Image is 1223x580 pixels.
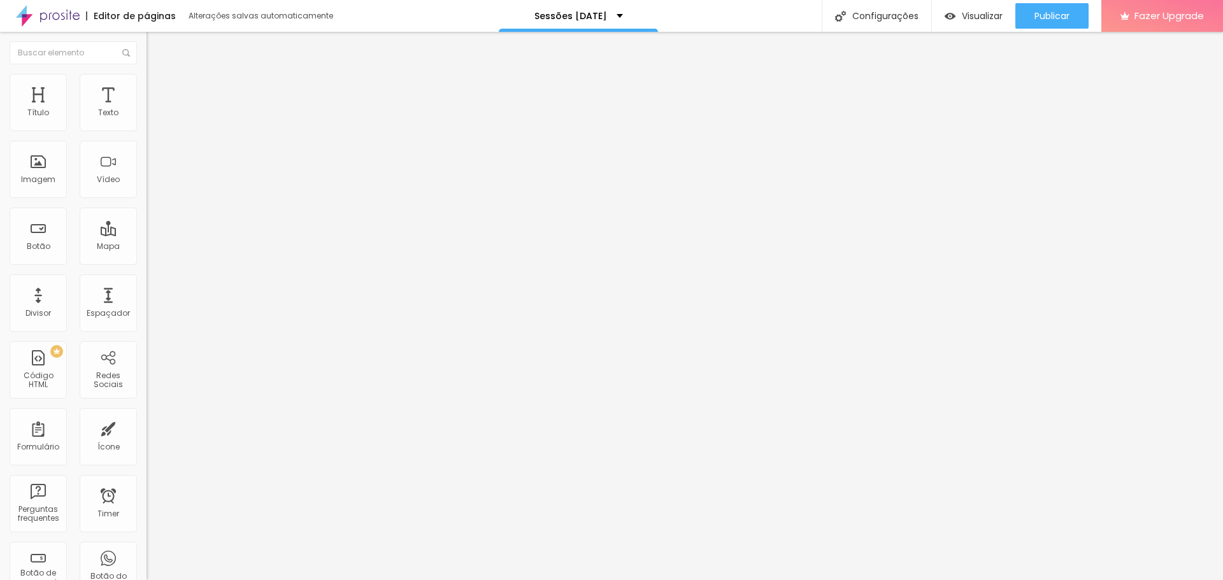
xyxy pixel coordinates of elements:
[27,242,50,251] div: Botão
[27,108,49,117] div: Título
[13,371,63,390] div: Código HTML
[1134,10,1204,21] span: Fazer Upgrade
[932,3,1015,29] button: Visualizar
[17,442,59,451] div: Formulário
[1015,3,1089,29] button: Publicar
[835,11,846,22] img: Icone
[1034,11,1069,21] span: Publicar
[147,32,1223,580] iframe: Editor
[98,108,118,117] div: Texto
[534,11,607,20] p: Sessões [DATE]
[87,309,130,318] div: Espaçador
[122,49,130,57] img: Icone
[25,309,51,318] div: Divisor
[86,11,176,20] div: Editor de páginas
[21,175,55,184] div: Imagem
[97,442,120,451] div: Ícone
[10,41,137,64] input: Buscar elemento
[945,11,955,22] img: view-1.svg
[97,175,120,184] div: Vídeo
[962,11,1003,21] span: Visualizar
[97,509,119,518] div: Timer
[189,12,335,20] div: Alterações salvas automaticamente
[97,242,120,251] div: Mapa
[13,505,63,523] div: Perguntas frequentes
[83,371,133,390] div: Redes Sociais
